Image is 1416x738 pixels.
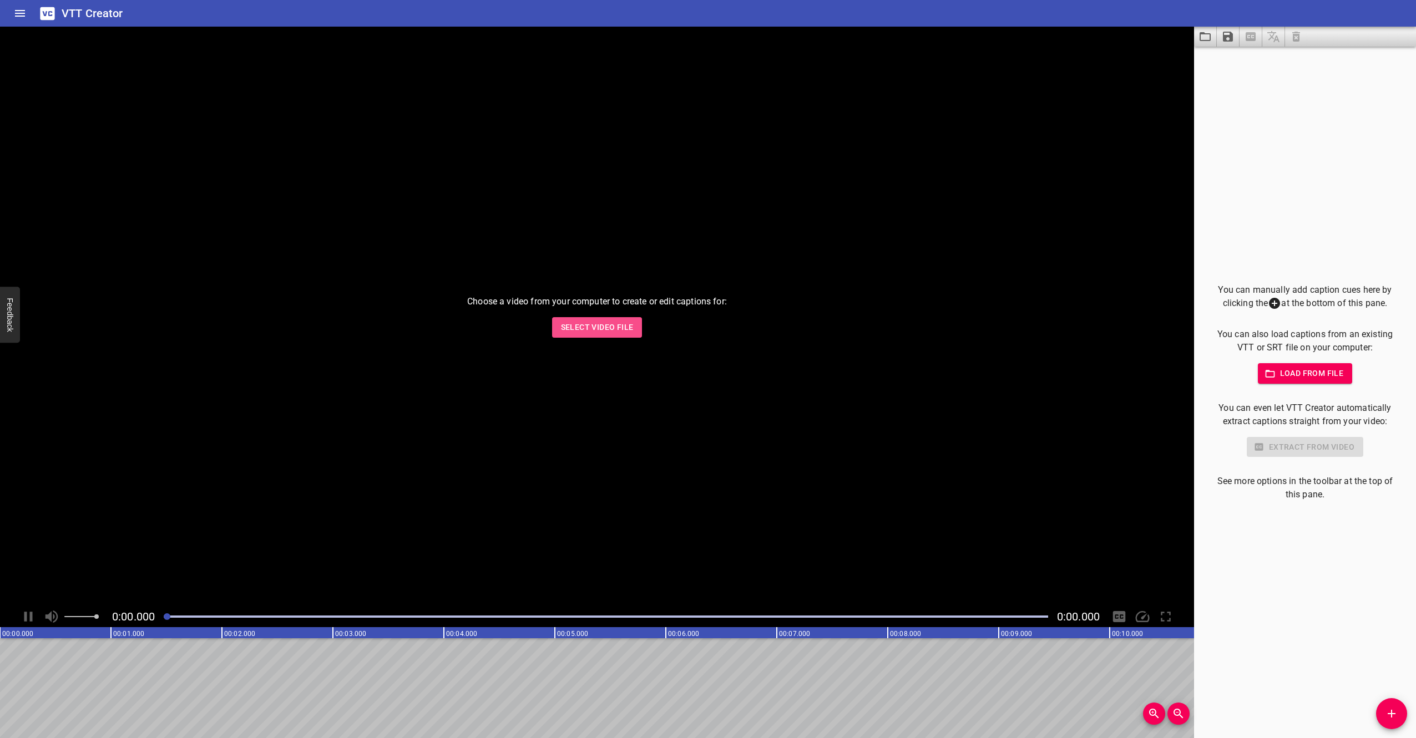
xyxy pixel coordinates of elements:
p: You can also load captions from an existing VTT or SRT file on your computer: [1212,328,1398,354]
button: Add Cue [1376,698,1407,729]
text: 00:04.000 [446,630,477,638]
text: 00:06.000 [668,630,699,638]
div: Toggle Full Screen [1155,606,1176,627]
h6: VTT Creator [62,4,123,22]
text: 00:07.000 [779,630,810,638]
text: 00:03.000 [335,630,366,638]
text: 00:10.000 [1112,630,1143,638]
p: You can even let VTT Creator automatically extract captions straight from your video: [1212,401,1398,428]
span: Load from file [1267,367,1344,380]
text: 00:09.000 [1001,630,1032,638]
button: Load from file [1258,363,1353,384]
svg: Load captions from file [1198,30,1212,43]
button: Save captions to file [1217,27,1240,47]
div: Select a video in the pane to the left to use this feature [1212,437,1398,457]
button: Load captions from file [1194,27,1217,47]
svg: Save captions to file [1221,30,1235,43]
span: Video Duration [1057,610,1100,623]
span: Select Video File [561,320,634,334]
text: 00:08.000 [890,630,921,638]
text: 00:01.000 [113,630,144,638]
span: Current Time [112,610,155,623]
p: You can manually add caption cues here by clicking the at the bottom of this pane. [1212,283,1398,311]
text: 00:00.000 [2,630,33,638]
div: Playback Speed [1132,606,1153,627]
button: Select Video File [552,317,643,338]
p: See more options in the toolbar at the top of this pane. [1212,475,1398,501]
button: Zoom Out [1167,703,1190,725]
p: Choose a video from your computer to create or edit captions for: [467,295,727,308]
button: Zoom In [1143,703,1165,725]
div: Play progress [164,615,1048,618]
span: Add some captions below, then you can translate them. [1262,27,1285,47]
div: Hide/Show Captions [1109,606,1130,627]
span: Select a video in the pane to the left, then you can automatically extract captions. [1240,27,1262,47]
text: 00:02.000 [224,630,255,638]
text: 00:05.000 [557,630,588,638]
